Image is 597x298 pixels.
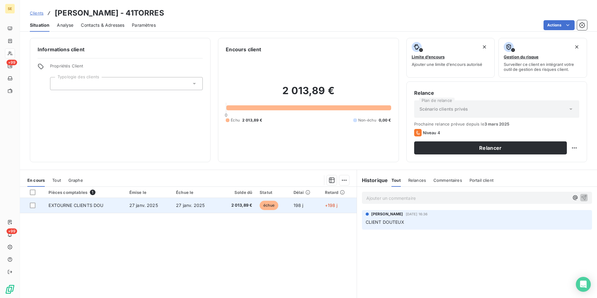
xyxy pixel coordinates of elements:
span: Clients [30,11,44,16]
span: En cours [27,178,45,183]
span: Paramètres [132,22,156,28]
a: Clients [30,10,44,16]
span: Tout [391,178,401,183]
span: Limite d’encours [412,54,445,59]
span: Gestion du risque [504,54,539,59]
h6: Relance [414,89,579,97]
span: CLIENT DOUTEUX [366,219,404,225]
span: Portail client [470,178,493,183]
span: +198 j [325,203,338,208]
h2: 2 013,89 € [226,85,391,103]
span: Ajouter une limite d’encours autorisé [412,62,482,67]
span: Relances [408,178,426,183]
div: Solde dû [223,190,252,195]
span: EXTOURNE CLIENTS DOU [49,203,103,208]
span: 3 mars 2025 [484,121,510,126]
span: Analyse [57,22,73,28]
input: Ajouter une valeur [55,81,60,86]
span: Échu [231,117,240,123]
span: 2 013,89 € [242,117,262,123]
div: Statut [260,190,286,195]
span: Scénario clients privés [419,106,468,112]
span: Non-échu [358,117,376,123]
span: [DATE] 16:36 [406,212,428,216]
div: SE [5,4,15,14]
span: 27 janv. 2025 [176,203,205,208]
span: Contacts & Adresses [81,22,124,28]
span: Commentaires [433,178,462,183]
span: Propriétés Client [50,63,203,72]
h6: Historique [357,177,388,184]
button: Limite d’encoursAjouter une limite d’encours autorisé [406,38,495,78]
div: Émise le [129,190,169,195]
span: Tout [52,178,61,183]
span: Prochaine relance prévue depuis le [414,121,579,126]
span: Graphe [68,178,83,183]
span: +99 [7,228,17,234]
span: 27 janv. 2025 [129,203,158,208]
span: Niveau 4 [423,130,440,135]
span: échue [260,201,278,210]
img: Logo LeanPay [5,284,15,294]
div: Pièces comptables [49,190,122,195]
div: Échue le [176,190,215,195]
a: +99 [5,61,15,71]
span: 0,00 € [379,117,391,123]
span: Surveiller ce client en intégrant votre outil de gestion des risques client. [504,62,582,72]
div: Retard [325,190,353,195]
span: [PERSON_NAME] [371,211,403,217]
h3: [PERSON_NAME] - 41TORRES [55,7,164,19]
div: Délai [294,190,317,195]
button: Relancer [414,141,567,154]
div: Open Intercom Messenger [576,277,591,292]
h6: Encours client [226,46,261,53]
span: Situation [30,22,49,28]
button: Actions [544,20,575,30]
span: 1 [90,190,95,195]
button: Gestion du risqueSurveiller ce client en intégrant votre outil de gestion des risques client. [498,38,587,78]
span: +99 [7,60,17,65]
h6: Informations client [38,46,203,53]
span: 0 [225,112,227,117]
span: 2 013,89 € [223,202,252,209]
span: 198 j [294,203,303,208]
